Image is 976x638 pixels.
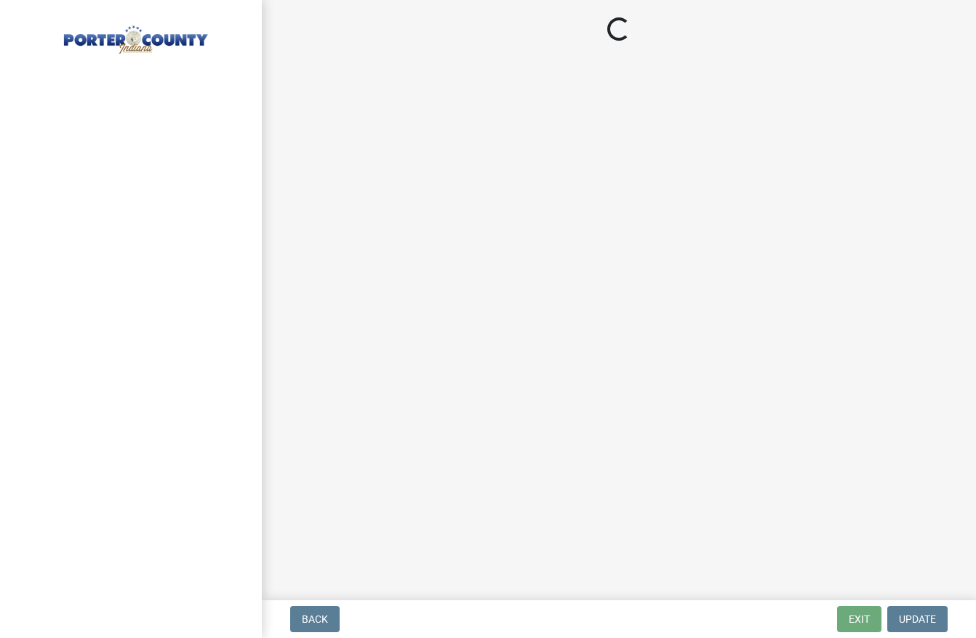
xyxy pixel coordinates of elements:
[887,606,948,632] button: Update
[290,606,340,632] button: Back
[837,606,881,632] button: Exit
[302,613,328,625] span: Back
[899,613,936,625] span: Update
[29,15,239,56] img: Porter County, Indiana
